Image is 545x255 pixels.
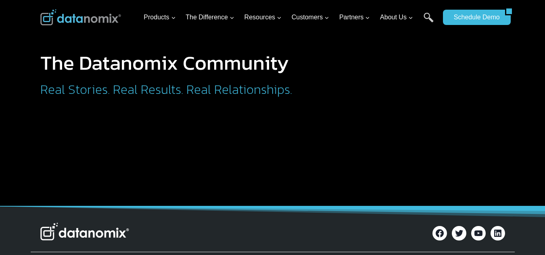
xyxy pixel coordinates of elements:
nav: Primary Navigation [140,4,439,31]
img: Datanomix [40,9,121,25]
span: About Us [380,12,413,23]
span: Products [144,12,175,23]
img: Datanomix Logo [40,223,129,240]
span: The Difference [186,12,234,23]
span: Partners [339,12,370,23]
h2: Real Stories. Real Results. Real Relationships. [40,83,359,96]
span: Customers [292,12,329,23]
span: Resources [244,12,282,23]
a: Search [424,12,434,31]
a: Schedule Demo [443,10,505,25]
h1: The Datanomix Community [40,53,359,73]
